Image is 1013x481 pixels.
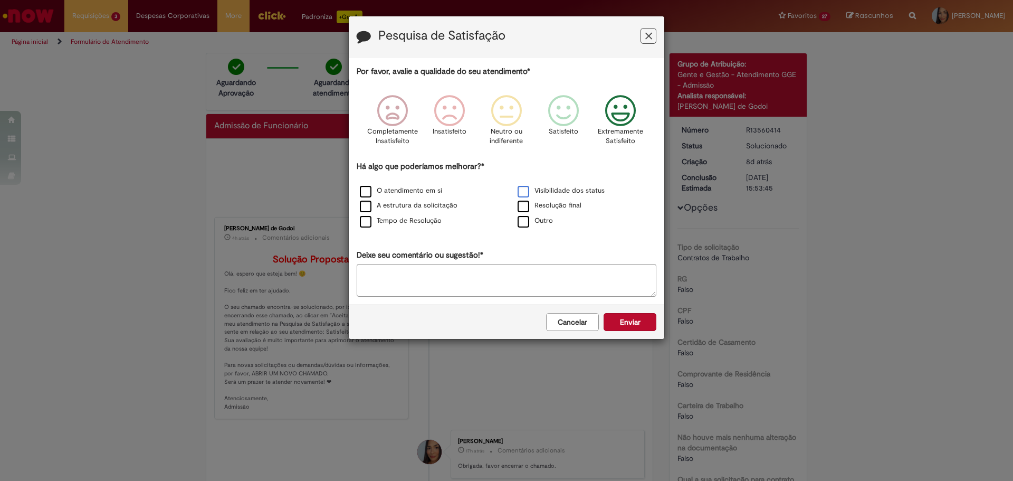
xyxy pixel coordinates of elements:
[378,29,505,43] label: Pesquisa de Satisfação
[604,313,656,331] button: Enviar
[357,250,483,261] label: Deixe seu comentário ou sugestão!*
[365,87,419,159] div: Completamente Insatisfeito
[360,201,457,211] label: A estrutura da solicitação
[518,216,553,226] label: Outro
[423,87,476,159] div: Insatisfeito
[357,161,656,229] div: Há algo que poderíamos melhorar?*
[360,186,442,196] label: O atendimento em si
[367,127,418,146] p: Completamente Insatisfeito
[518,186,605,196] label: Visibilidade dos status
[598,127,643,146] p: Extremamente Satisfeito
[537,87,590,159] div: Satisfeito
[480,87,533,159] div: Neutro ou indiferente
[546,313,599,331] button: Cancelar
[360,216,442,226] label: Tempo de Resolução
[549,127,578,137] p: Satisfeito
[594,87,647,159] div: Extremamente Satisfeito
[488,127,525,146] p: Neutro ou indiferente
[357,66,530,77] label: Por favor, avalie a qualidade do seu atendimento*
[433,127,466,137] p: Insatisfeito
[518,201,581,211] label: Resolução final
